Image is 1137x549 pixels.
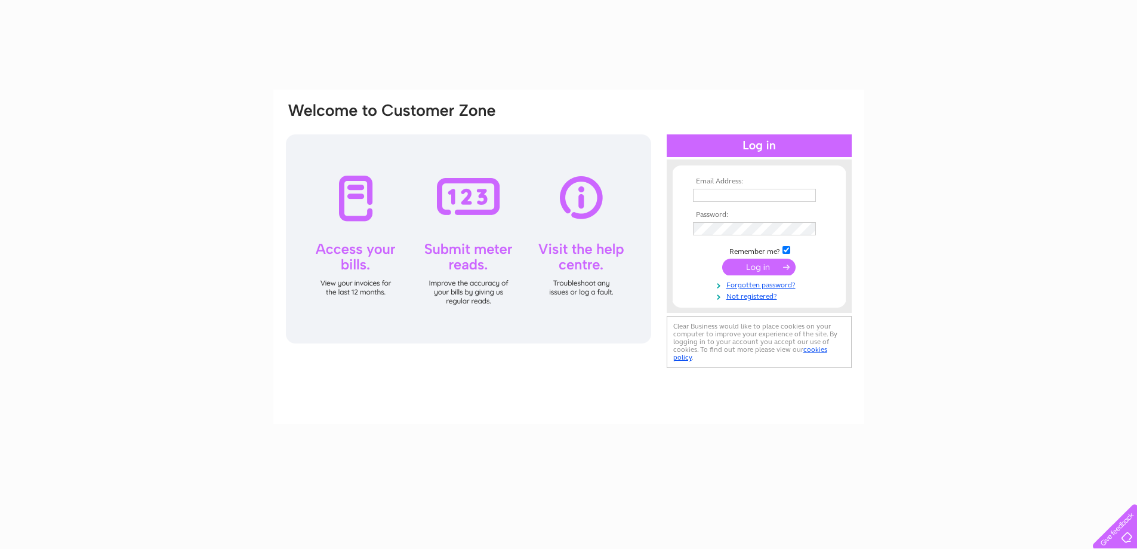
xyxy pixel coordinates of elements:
[722,259,796,275] input: Submit
[673,345,827,361] a: cookies policy
[690,211,828,219] th: Password:
[690,244,828,256] td: Remember me?
[690,177,828,186] th: Email Address:
[667,316,852,368] div: Clear Business would like to place cookies on your computer to improve your experience of the sit...
[693,278,828,290] a: Forgotten password?
[693,290,828,301] a: Not registered?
